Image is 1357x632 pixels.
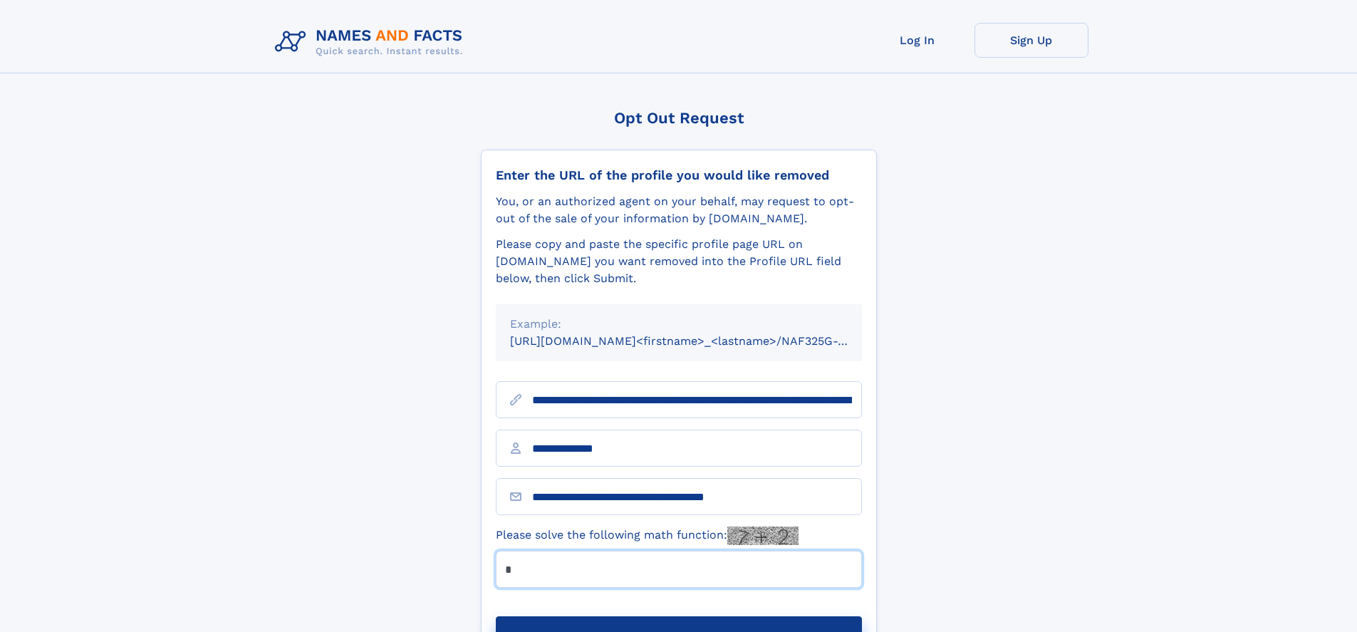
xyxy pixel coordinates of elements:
[269,23,474,61] img: Logo Names and Facts
[496,527,799,545] label: Please solve the following math function:
[861,23,974,58] a: Log In
[974,23,1088,58] a: Sign Up
[510,316,848,333] div: Example:
[481,109,877,127] div: Opt Out Request
[496,167,862,183] div: Enter the URL of the profile you would like removed
[510,334,889,348] small: [URL][DOMAIN_NAME]<firstname>_<lastname>/NAF325G-xxxxxxxx
[496,193,862,227] div: You, or an authorized agent on your behalf, may request to opt-out of the sale of your informatio...
[496,236,862,287] div: Please copy and paste the specific profile page URL on [DOMAIN_NAME] you want removed into the Pr...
